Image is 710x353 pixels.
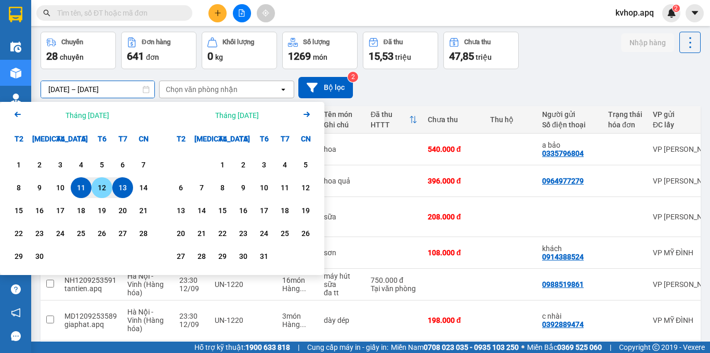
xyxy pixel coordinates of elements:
[9,7,22,22] img: logo-vxr
[170,223,191,244] div: Choose Thứ Hai, tháng 10 20 2025. It's available.
[95,181,109,194] div: 12
[91,154,112,175] div: Choose Thứ Sáu, tháng 09 5 2025. It's available.
[233,223,254,244] div: Choose Thứ Năm, tháng 10 23 2025. It's available.
[295,200,316,221] div: Choose Chủ Nhật, tháng 10 19 2025. It's available.
[170,177,191,198] div: Choose Thứ Hai, tháng 10 6 2025. It's available.
[274,128,295,149] div: T7
[324,177,360,185] div: hoa quả
[71,154,91,175] div: Choose Thứ Năm, tháng 09 4 2025. It's available.
[194,250,209,263] div: 28
[133,223,154,244] div: Choose Chủ Nhật, tháng 09 28 2025. It's available.
[686,4,704,22] button: caret-down
[29,223,50,244] div: Choose Thứ Ba, tháng 09 23 2025. It's available.
[371,121,409,129] div: HTTT
[50,177,71,198] div: Choose Thứ Tư, tháng 09 10 2025. It's available.
[71,223,91,244] div: Choose Thứ Năm, tháng 09 25 2025. It's available.
[174,227,188,240] div: 20
[212,177,233,198] div: Choose Thứ Tư, tháng 10 8 2025. It's available.
[174,204,188,217] div: 13
[222,38,254,46] div: Khối lượng
[91,200,112,221] div: Choose Thứ Sáu, tháng 09 19 2025. It's available.
[179,276,204,284] div: 23:30
[464,38,491,46] div: Chưa thu
[371,110,409,119] div: Đã thu
[424,343,519,351] strong: 0708 023 035 - 0935 103 250
[136,181,151,194] div: 14
[214,9,221,17] span: plus
[254,154,274,175] div: Choose Thứ Sáu, tháng 10 3 2025. It's available.
[233,154,254,175] div: Choose Thứ Năm, tháng 10 2 2025. It's available.
[236,159,251,171] div: 2
[608,110,642,119] div: Trạng thái
[74,159,88,171] div: 4
[194,342,290,353] span: Hỗ trợ kỹ thuật:
[542,121,598,129] div: Số điện thoại
[191,128,212,149] div: [MEDICAL_DATA]
[11,108,24,121] svg: Arrow Left
[64,284,117,293] div: tantien.apq
[215,159,230,171] div: 1
[43,9,50,17] span: search
[288,50,311,62] span: 1269
[179,320,204,329] div: 12/09
[443,32,519,69] button: Chưa thu47,85 triệu
[64,320,117,329] div: giaphat.apq
[53,204,68,217] div: 17
[208,4,227,22] button: plus
[324,249,360,257] div: sơn
[136,227,151,240] div: 28
[10,68,21,79] img: warehouse-icon
[449,50,474,62] span: 47,85
[95,204,109,217] div: 19
[112,200,133,221] div: Choose Thứ Bảy, tháng 09 20 2025. It's available.
[278,227,292,240] div: 25
[29,177,50,198] div: Choose Thứ Ba, tháng 09 9 2025. It's available.
[112,223,133,244] div: Choose Thứ Bảy, tháng 09 27 2025. It's available.
[74,227,88,240] div: 25
[667,8,676,18] img: icon-new-feature
[215,53,223,61] span: kg
[238,9,245,17] span: file-add
[136,159,151,171] div: 7
[191,200,212,221] div: Choose Thứ Ba, tháng 10 14 2025. It's available.
[32,159,47,171] div: 2
[65,110,109,121] div: Tháng [DATE]
[194,204,209,217] div: 14
[233,200,254,221] div: Choose Thứ Năm, tháng 10 16 2025. It's available.
[115,159,130,171] div: 6
[57,7,180,19] input: Tìm tên, số ĐT hoặc mã đơn
[298,77,353,98] button: Bộ lọc
[91,177,112,198] div: Choose Thứ Sáu, tháng 09 12 2025. It's available.
[202,32,277,69] button: Khối lượng0kg
[233,4,251,22] button: file-add
[8,246,29,267] div: Choose Thứ Hai, tháng 09 29 2025. It's available.
[194,227,209,240] div: 21
[64,276,117,284] div: NH1209253591
[257,204,271,217] div: 17
[41,81,154,98] input: Select a date range.
[11,204,26,217] div: 15
[490,115,532,124] div: Thu hộ
[542,110,598,119] div: Người gửi
[32,227,47,240] div: 23
[236,250,251,263] div: 30
[295,223,316,244] div: Choose Chủ Nhật, tháng 10 26 2025. It's available.
[282,312,313,320] div: 3 món
[233,128,254,149] div: T5
[115,204,130,217] div: 20
[673,5,680,12] sup: 2
[71,128,91,149] div: T5
[295,128,316,149] div: CN
[274,200,295,221] div: Choose Thứ Bảy, tháng 10 18 2025. It's available.
[371,276,417,284] div: 750.000 đ
[215,280,272,289] div: UN-1220
[428,145,480,153] div: 540.000 đ
[254,177,274,198] div: Choose Thứ Sáu, tháng 10 10 2025. It's available.
[278,159,292,171] div: 4
[278,181,292,194] div: 11
[233,177,254,198] div: Choose Thứ Năm, tháng 10 9 2025. It's available.
[608,121,642,129] div: hóa đơn
[371,284,417,293] div: Tại văn phòng
[115,181,130,194] div: 13
[10,42,21,53] img: warehouse-icon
